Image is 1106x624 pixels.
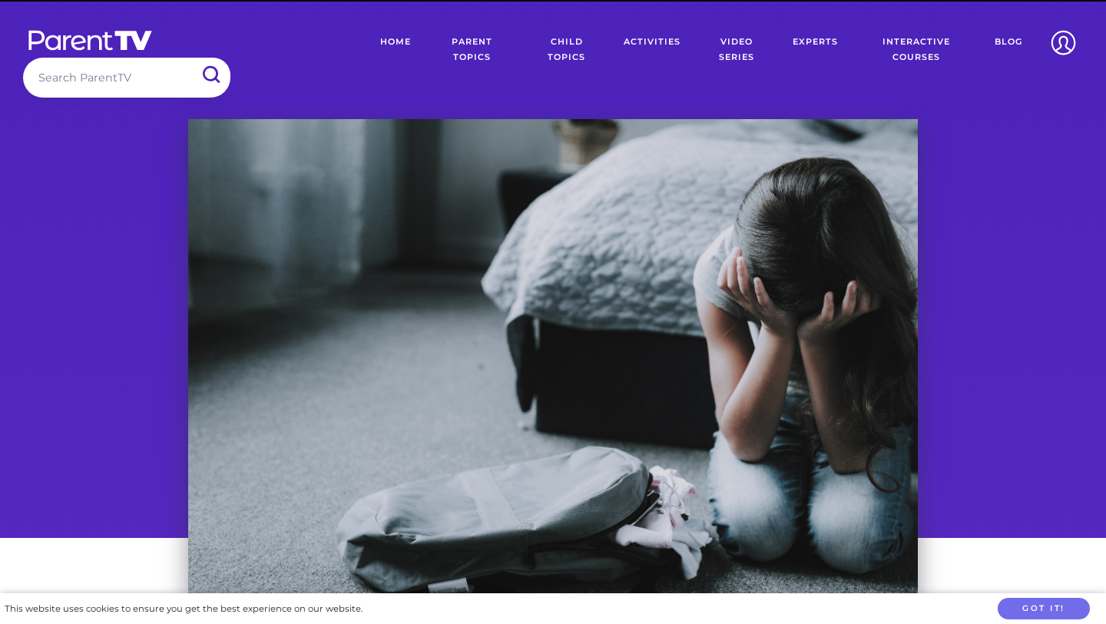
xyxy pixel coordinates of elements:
div: This website uses cookies to ensure you get the best experience on our website. [5,601,363,617]
img: Account [1044,23,1083,62]
img: parenttv-logo-white.4c85aaf.svg [27,29,154,51]
a: Blog [983,23,1034,77]
a: Activities [612,23,692,77]
input: Submit [190,58,230,92]
a: Video Series [692,23,781,77]
a: Parent Topics [422,23,522,77]
input: Search ParentTV [23,58,230,97]
a: Interactive Courses [849,23,983,77]
a: Child Topics [522,23,613,77]
a: Home [369,23,422,77]
a: Experts [781,23,849,77]
button: Got it! [998,598,1090,620]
